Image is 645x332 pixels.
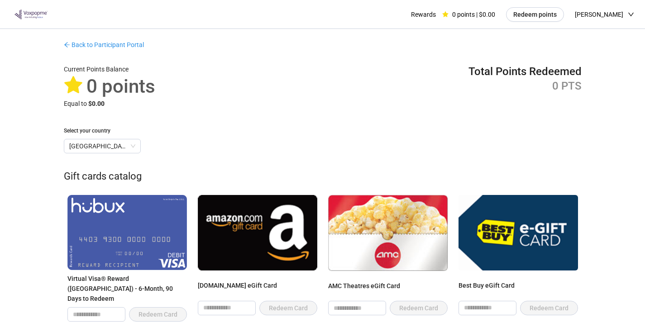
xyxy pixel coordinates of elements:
[459,195,578,270] img: Best Buy eGift Card
[506,7,564,22] button: Redeem points
[468,64,582,79] div: Total Points Redeemed
[64,76,83,95] span: star
[513,9,557,19] span: Redeem points
[459,280,578,297] div: Best Buy eGift Card
[86,75,155,97] span: 0 points
[198,280,317,297] div: [DOMAIN_NAME] eGift Card
[328,281,448,297] div: AMC Theatres eGift Card
[198,195,317,270] img: Amazon.com eGift Card
[64,127,582,135] div: Select your country
[64,99,155,109] div: Equal to
[67,274,187,304] div: Virtual Visa® Reward ([GEOGRAPHIC_DATA]) - 6-Month, 90 Days to Redeem
[442,11,449,18] span: star
[64,41,144,48] a: arrow-left Back to Participant Portal
[67,195,187,270] img: Virtual Visa® Reward (United States) - 6-Month, 90 Days to Redeem
[88,100,105,107] strong: $0.00
[69,139,135,153] span: United States
[328,195,448,271] img: AMC Theatres eGift Card
[64,64,155,74] div: Current Points Balance
[64,42,70,48] span: arrow-left
[468,79,582,93] div: 0 PTS
[628,11,634,18] span: down
[64,169,582,185] div: Gift cards catalog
